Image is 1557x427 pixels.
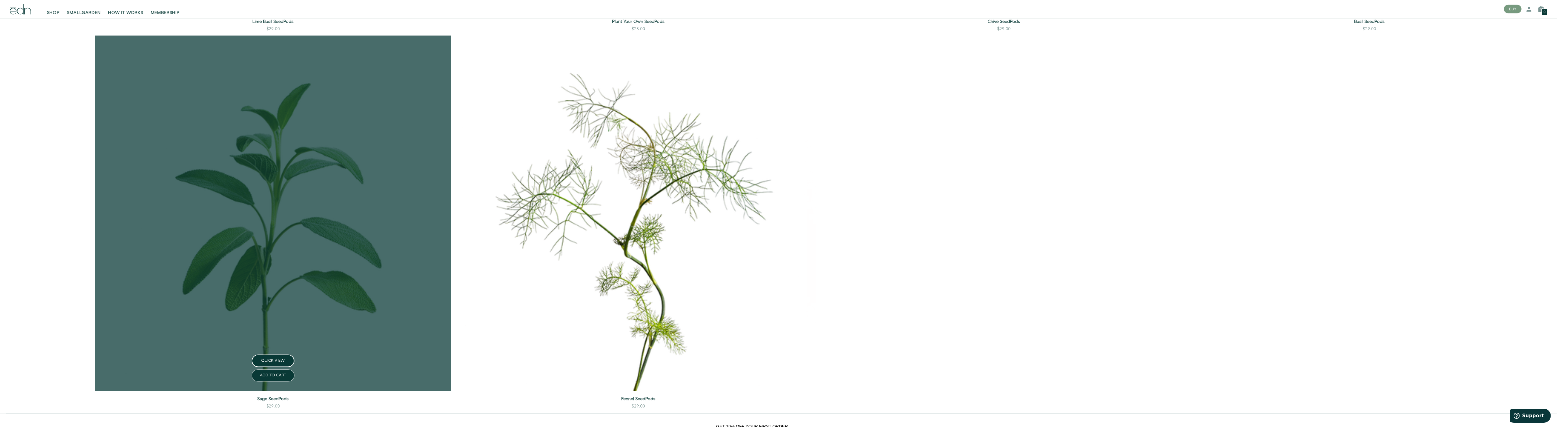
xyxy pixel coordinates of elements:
a: Plant Your Own SeedPods [461,19,816,25]
a: MEMBERSHIP [147,2,183,16]
img: Fennel SeedPods [461,36,816,391]
div: $29.00 [266,26,280,32]
button: QUICK VIEW [252,355,294,367]
div: $29.00 [266,404,280,410]
span: SMALLGARDEN [67,10,101,16]
button: ADD TO CART [252,370,294,382]
span: SHOP [47,10,60,16]
div: $25.00 [632,26,645,32]
a: SMALLGARDEN [63,2,105,16]
span: MEMBERSHIP [151,10,180,16]
a: Chive SeedPods [826,19,1182,25]
a: Fennel SeedPods [461,396,816,402]
a: Lime Basil SeedPods [95,19,451,25]
a: SHOP [43,2,63,16]
a: Sage SeedPods [95,396,451,402]
span: 0 [1544,11,1546,14]
div: $29.00 [1363,26,1376,32]
span: HOW IT WORKS [108,10,143,16]
a: HOW IT WORKS [104,2,147,16]
a: Basil SeedPods [1191,19,1547,25]
div: $29.00 [997,26,1011,32]
iframe: Opens a widget where you can find more information [1510,409,1551,424]
button: BUY [1504,5,1522,13]
div: $29.00 [632,404,645,410]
